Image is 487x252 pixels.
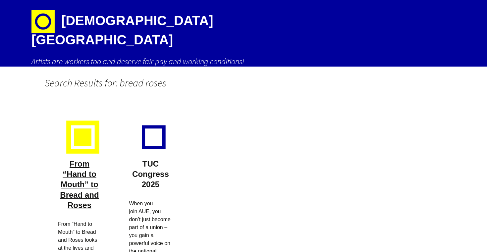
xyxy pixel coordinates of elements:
a: TUC Congress 2025 [132,159,169,189]
h1: Search Results for: bread roses [45,67,185,99]
h2: Artists are workers too and deserve fair pay and working conditions! [31,56,456,67]
img: circle-e1448293145835.png [31,10,55,33]
a: From “Hand to Mouth” to Bread and Roses [60,159,99,210]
